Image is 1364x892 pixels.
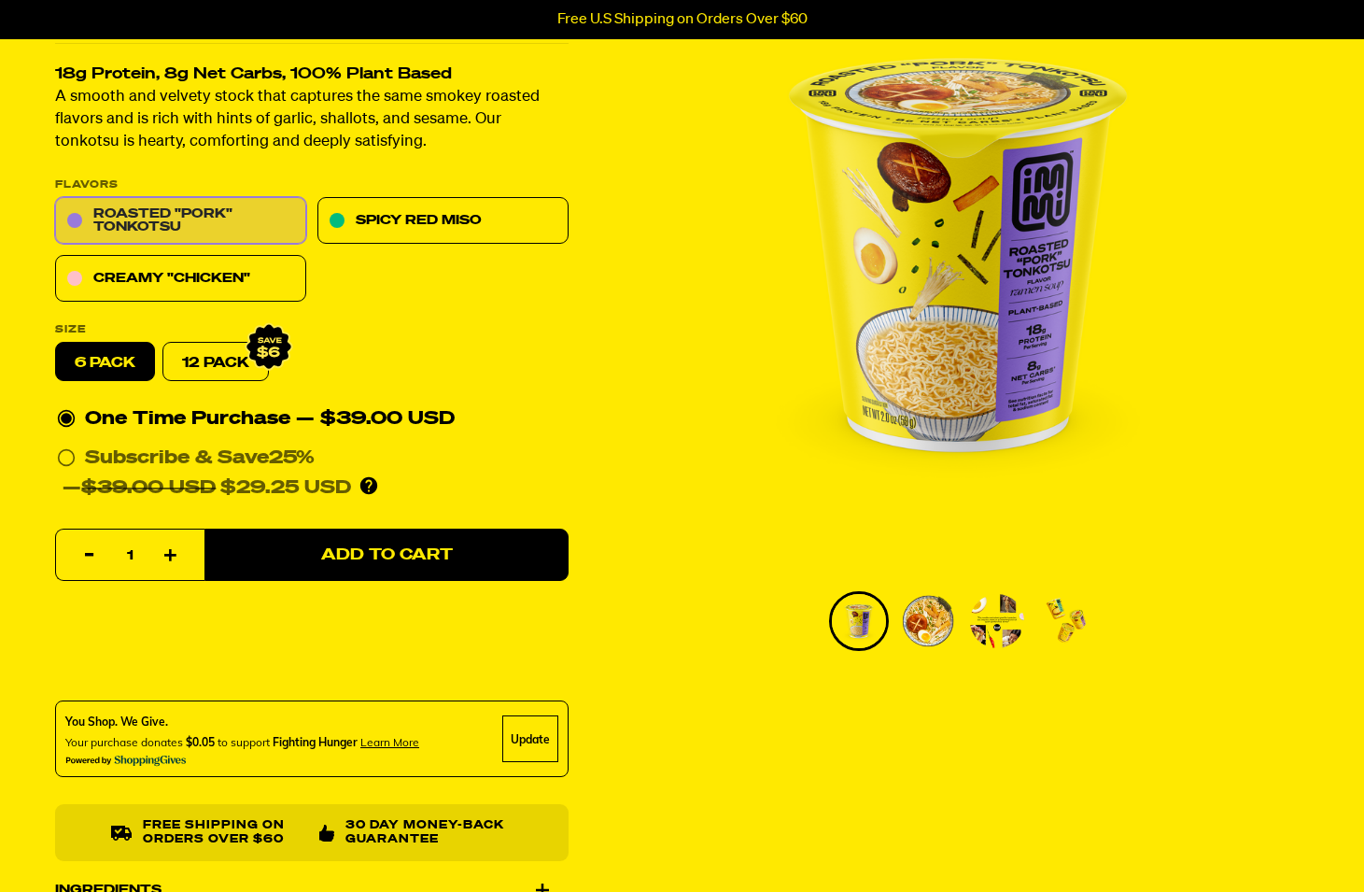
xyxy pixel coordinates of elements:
label: 6 pack [55,343,155,382]
span: Learn more about donating [360,736,419,750]
div: Subscribe & Save [85,444,315,474]
a: 12 Pack [162,343,269,382]
input: quantity [67,531,193,583]
span: Your purchase donates [65,736,183,750]
h2: 18g Protein, 8g Net Carbs, 100% Plant Based [55,67,569,83]
div: — $39.00 USD [296,404,455,434]
div: One Time Purchase [57,404,567,434]
a: Creamy "Chicken" [55,256,306,303]
div: You Shop. We Give. [65,715,419,731]
a: Roasted "Pork" Tonkotsu [55,198,306,245]
div: PDP main carousel thumbnails [644,591,1272,651]
img: Roasted "Pork" Tonkotsu Cup Ramen [970,594,1024,648]
span: 25% [269,449,315,468]
img: Roasted "Pork" Tonkotsu Cup Ramen [1039,594,1093,648]
img: Powered By ShoppingGives [65,756,187,768]
p: A smooth and velvety stock that captures the same smokey roasted flavors and is rich with hints o... [55,87,569,154]
div: — $29.25 USD [63,474,351,503]
p: Free shipping on orders over $60 [142,820,303,847]
div: Update Cause Button [502,716,558,763]
img: Roasted "Pork" Tonkotsu Cup Ramen [832,594,886,648]
p: Free U.S Shipping on Orders Over $60 [557,11,808,28]
a: Spicy Red Miso [317,198,569,245]
p: 30 Day Money-Back Guarantee [345,820,513,847]
span: to support [218,736,270,750]
p: Flavors [55,180,569,191]
label: Size [55,325,569,335]
button: Add to Cart [204,530,569,582]
img: Roasted "Pork" Tonkotsu Cup Ramen [901,594,955,648]
li: Go to slide 1 [829,591,889,651]
li: Go to slide 3 [967,591,1027,651]
span: Add to Cart [320,547,452,563]
li: Go to slide 2 [898,591,958,651]
li: Go to slide 4 [1036,591,1096,651]
del: $39.00 USD [81,479,216,498]
span: Fighting Hunger [273,736,358,750]
span: $0.05 [186,736,215,750]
